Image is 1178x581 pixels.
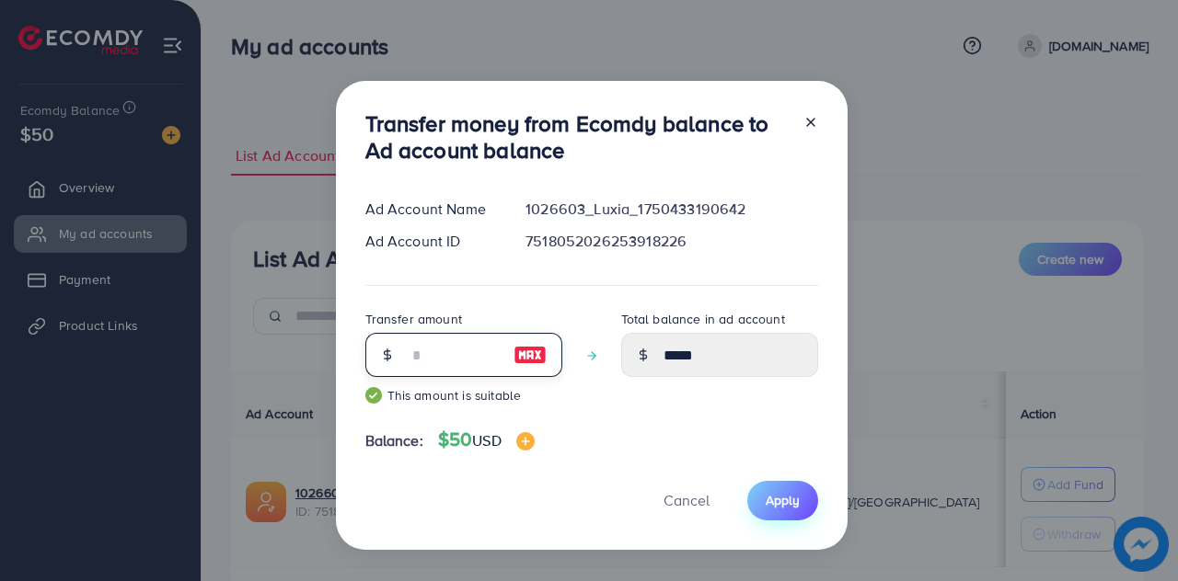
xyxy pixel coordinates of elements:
[472,430,501,450] span: USD
[516,432,535,450] img: image
[766,491,800,509] span: Apply
[438,428,535,451] h4: $50
[365,387,382,404] img: guide
[641,481,733,520] button: Cancel
[514,344,547,366] img: image
[365,110,789,164] h3: Transfer money from Ecomdy balance to Ad account balance
[621,310,785,328] label: Total balance in ad account
[365,386,562,404] small: This amount is suitable
[365,430,423,451] span: Balance:
[511,199,832,220] div: 1026603_Luxia_1750433190642
[511,231,832,252] div: 7518052026253918226
[351,199,512,220] div: Ad Account Name
[664,490,710,510] span: Cancel
[747,481,818,520] button: Apply
[365,310,462,328] label: Transfer amount
[351,231,512,252] div: Ad Account ID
